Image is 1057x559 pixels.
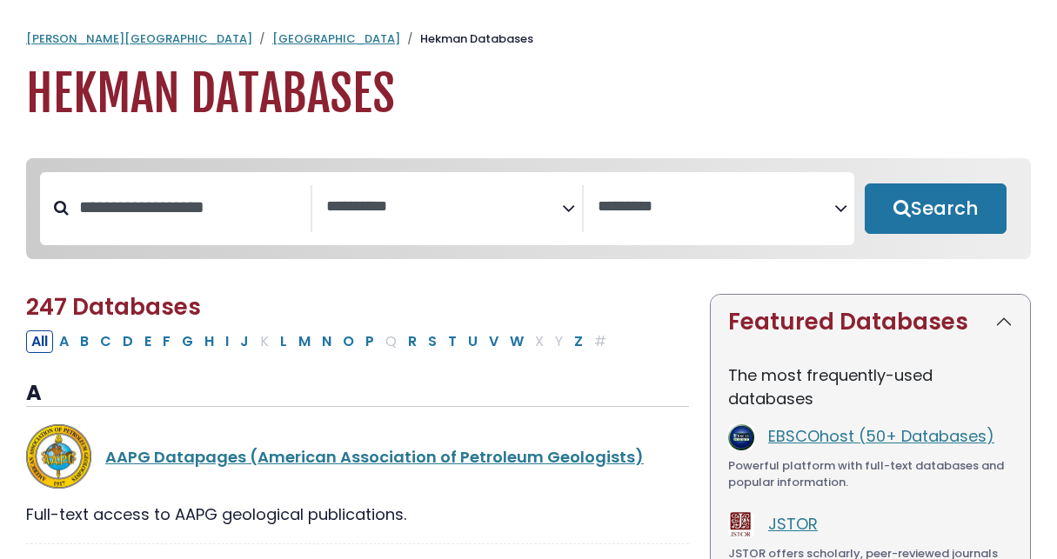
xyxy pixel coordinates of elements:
a: AAPG Datapages (American Association of Petroleum Geologists) [105,446,644,468]
p: The most frequently-used databases [728,363,1013,410]
button: Filter Results T [443,330,462,353]
button: All [26,330,53,353]
div: Alpha-list to filter by first letter of database name [26,329,613,351]
button: Filter Results S [423,330,442,353]
a: EBSCOhost (50+ Databases) [768,425,994,447]
span: 247 Databases [26,291,201,323]
button: Filter Results C [95,330,117,353]
button: Filter Results O [338,330,359,353]
button: Filter Results D [117,330,138,353]
button: Filter Results N [317,330,337,353]
button: Filter Results E [139,330,157,353]
li: Hekman Databases [400,30,533,48]
div: Full-text access to AAPG geological publications. [26,502,689,526]
h3: A [26,381,689,407]
button: Featured Databases [711,295,1030,349]
textarea: Search [326,198,563,216]
button: Submit for Search Results [865,183,1007,234]
a: [PERSON_NAME][GEOGRAPHIC_DATA] [26,30,252,47]
button: Filter Results B [75,330,94,353]
button: Filter Results Z [569,330,588,353]
button: Filter Results H [199,330,219,353]
h1: Hekman Databases [26,65,1031,123]
button: Filter Results W [505,330,529,353]
button: Filter Results V [484,330,504,353]
button: Filter Results G [177,330,198,353]
button: Filter Results M [293,330,316,353]
textarea: Search [598,198,834,216]
button: Filter Results J [235,330,254,353]
button: Filter Results F [157,330,176,353]
button: Filter Results P [360,330,379,353]
nav: breadcrumb [26,30,1031,48]
button: Filter Results I [220,330,234,353]
button: Filter Results L [275,330,292,353]
nav: Search filters [26,158,1031,259]
button: Filter Results A [54,330,74,353]
button: Filter Results R [403,330,422,353]
button: Filter Results U [463,330,483,353]
a: JSTOR [768,513,818,535]
a: [GEOGRAPHIC_DATA] [272,30,400,47]
div: Powerful platform with full-text databases and popular information. [728,457,1013,491]
input: Search database by title or keyword [69,193,311,222]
